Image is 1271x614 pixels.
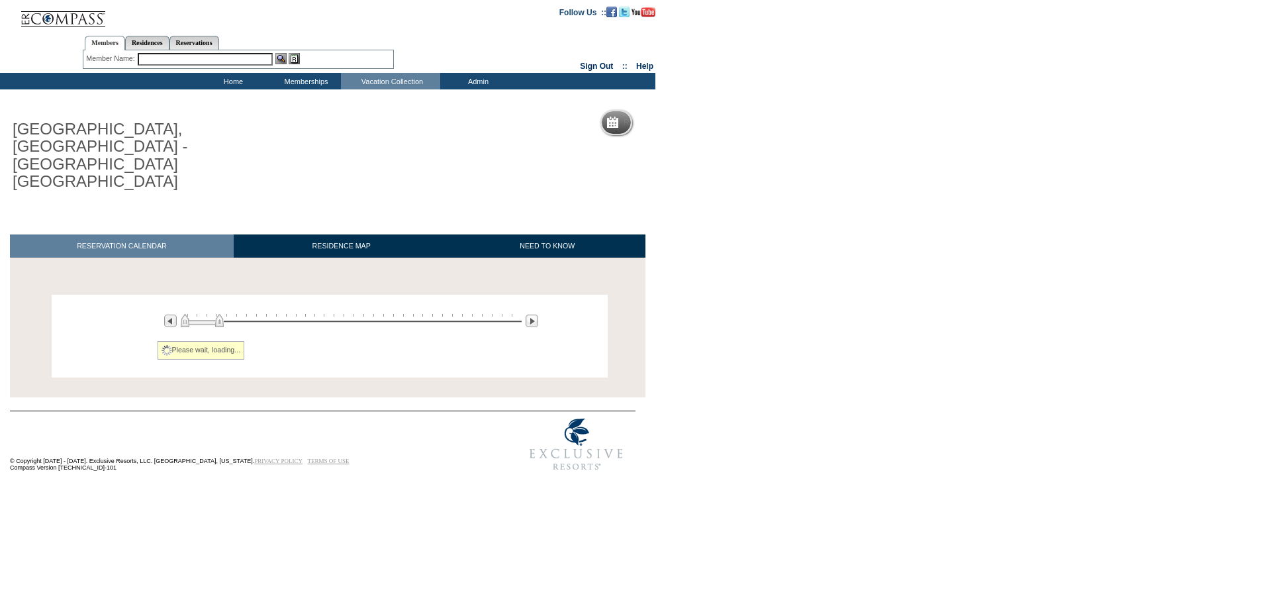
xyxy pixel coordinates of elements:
h5: Reservation Calendar [624,119,725,127]
a: Become our fan on Facebook [606,7,617,15]
a: Members [85,36,125,50]
td: Home [195,73,268,89]
td: © Copyright [DATE] - [DATE]. Exclusive Resorts, LLC. [GEOGRAPHIC_DATA], [US_STATE]. Compass Versi... [10,412,473,478]
img: View [275,53,287,64]
div: Please wait, loading... [158,341,245,360]
h1: [GEOGRAPHIC_DATA], [GEOGRAPHIC_DATA] - [GEOGRAPHIC_DATA] [GEOGRAPHIC_DATA] [10,118,306,193]
a: TERMS OF USE [308,458,350,464]
a: RESERVATION CALENDAR [10,234,234,258]
img: spinner2.gif [162,345,172,356]
div: Member Name: [86,53,137,64]
img: Subscribe to our YouTube Channel [632,7,655,17]
td: Memberships [268,73,341,89]
a: Follow us on Twitter [619,7,630,15]
a: Help [636,62,653,71]
img: Reservations [289,53,300,64]
a: Reservations [169,36,219,50]
a: Subscribe to our YouTube Channel [632,7,655,15]
td: Vacation Collection [341,73,440,89]
a: Sign Out [580,62,613,71]
img: Exclusive Resorts [517,411,635,478]
a: Residences [125,36,169,50]
a: RESIDENCE MAP [234,234,449,258]
span: :: [622,62,628,71]
a: NEED TO KNOW [449,234,645,258]
img: Previous [164,315,177,327]
td: Admin [440,73,513,89]
img: Follow us on Twitter [619,7,630,17]
img: Next [526,315,538,327]
td: Follow Us :: [559,7,606,17]
a: PRIVACY POLICY [254,458,303,464]
img: Become our fan on Facebook [606,7,617,17]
